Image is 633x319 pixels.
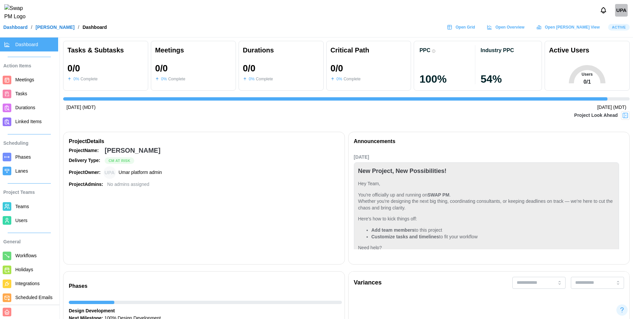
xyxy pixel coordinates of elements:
strong: Customize tasks and timelines [371,234,439,239]
img: Project Look Ahead Button [622,112,629,119]
div: Delivery Type: [69,157,102,164]
span: Phases [15,154,31,160]
div: Complete [344,76,361,82]
strong: Add team members [371,227,415,233]
span: Dashboard [15,42,38,47]
span: Meetings [15,77,34,82]
span: Cm At Risk [109,158,130,164]
div: 0 / 0 [67,63,80,73]
div: Critical Path [331,45,407,55]
span: Tasks [15,91,27,96]
span: Holidays [15,267,33,272]
a: Open Grid [444,22,480,32]
div: 0 / 0 [243,63,256,73]
div: Complete [256,76,273,82]
span: Teams [15,204,29,209]
div: [PERSON_NAME] [105,145,160,156]
div: Project Look Ahead [574,112,618,119]
div: [DATE] (MDT) [66,104,96,111]
div: Complete [168,76,185,82]
span: Durations [15,105,35,110]
p: Need help? Check out our or drop us a note at [358,245,615,258]
div: / [31,25,32,30]
div: Umar platform admin [119,169,162,176]
div: UPA [615,4,628,17]
a: Umar platform admin [615,4,628,17]
strong: Project Owner: [69,170,101,175]
div: 0 / 0 [155,63,168,73]
div: Industry PPC [480,47,514,53]
div: Project Name: [69,147,102,154]
span: Scheduled Emails [15,295,53,300]
div: 0 % [337,76,342,82]
div: Project Details [69,137,339,146]
div: Dashboard [82,25,107,30]
span: Active [612,24,626,30]
a: [PERSON_NAME] [36,25,74,30]
div: Durations [243,45,319,55]
span: Linked Items [15,119,42,124]
span: Users [15,218,28,223]
p: Hey Team, [358,181,615,187]
strong: Project Admins: [69,182,103,187]
div: Meetings [155,45,232,55]
div: No admins assigned [107,181,149,188]
img: Swap PM Logo [4,4,31,21]
div: Complete [80,76,97,82]
div: 0 % [161,76,167,82]
div: Tasks & Subtasks [67,45,144,55]
a: Dashboard [3,25,28,30]
div: 0 % [73,76,79,82]
button: Notifications [598,5,609,16]
span: Open [PERSON_NAME] View [545,23,600,32]
strong: SWAP PM [427,192,449,198]
a: Open Overview [483,22,530,32]
div: Announcements [354,137,395,146]
p: You're officially up and running on . Whether you're designing the next big thing, coordinating c... [358,192,615,211]
div: 54 % [480,74,536,84]
div: PPC [419,47,430,53]
li: to fit your workflow [371,234,615,240]
div: / [78,25,79,30]
div: [DATE] [354,154,619,161]
div: 100 % [419,74,475,84]
div: [DATE] (MDT) [597,104,626,111]
div: Design Development [69,307,342,315]
span: Workflows [15,253,37,258]
li: to this project [371,227,615,234]
span: Lanes [15,168,28,174]
div: Phases [69,282,342,290]
p: Here's how to kick things off: [358,216,615,222]
div: 0 / 0 [331,63,343,73]
div: New Project, New Possibilities! [358,167,447,176]
div: Variances [354,278,382,287]
div: 0 % [249,76,255,82]
a: Open [PERSON_NAME] View [533,22,604,32]
div: Active Users [549,45,589,55]
span: Open Grid [456,23,475,32]
span: Open Overview [495,23,524,32]
div: Umar platform admin [103,166,116,179]
span: Integrations [15,281,40,286]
